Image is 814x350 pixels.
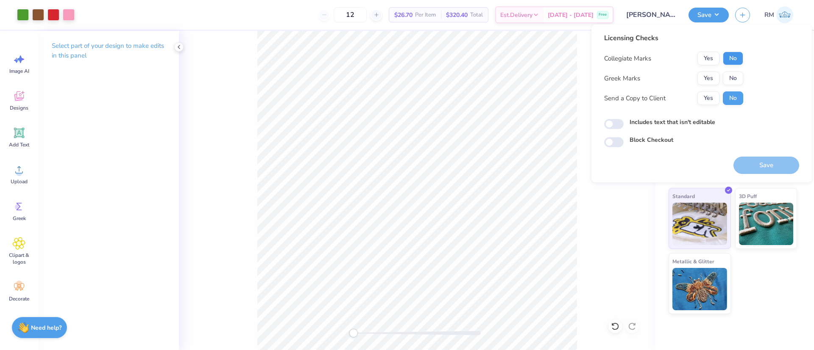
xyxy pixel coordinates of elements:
[723,91,743,105] button: No
[689,8,729,22] button: Save
[5,252,33,265] span: Clipart & logos
[548,11,594,19] span: [DATE] - [DATE]
[604,74,640,83] div: Greek Marks
[9,68,29,74] span: Image AI
[672,257,714,266] span: Metallic & Glitter
[52,41,165,61] p: Select part of your design to make edits in this panel
[604,54,651,63] div: Collegiate Marks
[470,11,483,19] span: Total
[672,203,727,245] img: Standard
[9,295,29,302] span: Decorate
[697,52,719,65] button: Yes
[500,11,532,19] span: Est. Delivery
[697,91,719,105] button: Yes
[31,324,61,332] strong: Need help?
[697,72,719,85] button: Yes
[349,329,358,337] div: Accessibility label
[604,94,666,103] div: Send a Copy to Client
[415,11,436,19] span: Per Item
[620,6,682,23] input: Untitled Design
[739,203,794,245] img: 3D Puff
[334,7,367,22] input: – –
[672,268,727,310] img: Metallic & Glitter
[394,11,413,19] span: $26.70
[672,192,695,201] span: Standard
[604,33,743,43] div: Licensing Checks
[10,105,28,111] span: Designs
[630,118,715,127] label: Includes text that isn't editable
[11,178,28,185] span: Upload
[723,72,743,85] button: No
[446,11,468,19] span: $320.40
[9,141,29,148] span: Add Text
[13,215,26,222] span: Greek
[723,52,743,65] button: No
[739,192,757,201] span: 3D Puff
[764,10,774,20] span: RM
[599,12,607,18] span: Free
[761,6,797,23] a: RM
[776,6,793,23] img: Roberta Manuel
[630,135,673,144] label: Block Checkout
